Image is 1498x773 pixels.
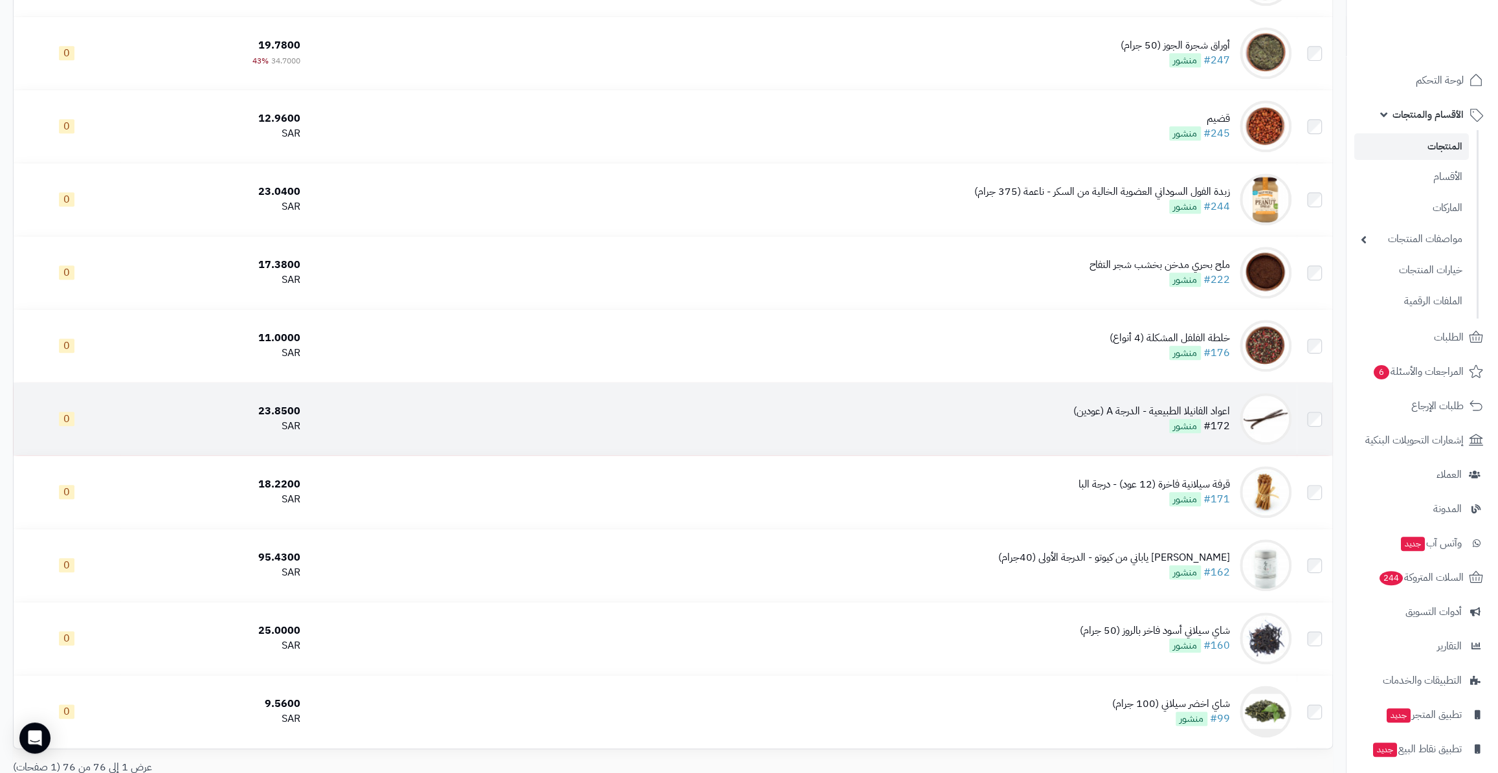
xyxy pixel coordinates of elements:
[1354,596,1490,627] a: أدوات التسويق
[1210,711,1230,726] a: #99
[1080,623,1230,638] div: شاي سيلاني أسود فاخر بالروز (50 جرام)
[1203,126,1230,141] a: #245
[998,550,1230,565] div: [PERSON_NAME] ياباني من كيوتو - الدرجة الأولى (40جرام)
[1380,571,1403,585] span: 244
[1354,562,1490,593] a: السلات المتروكة244
[1203,272,1230,287] a: #222
[126,258,300,273] div: 17.3800
[1090,258,1230,273] div: ملح بحري مدخن بخشب شجر التفاح
[1240,174,1291,225] img: زبدة الفول السوداني العضوية الخالية من السكر - ناعمة (375 جرام)
[126,550,300,565] div: 95.4300
[59,558,74,572] span: 0
[126,492,300,507] div: SAR
[1169,638,1201,653] span: منشور
[1437,465,1462,484] span: العملاء
[1240,247,1291,298] img: ملح بحري مدخن بخشب شجر التفاح
[126,199,300,214] div: SAR
[1354,356,1490,387] a: المراجعات والأسئلة6
[1354,163,1469,191] a: الأقسام
[1372,740,1462,758] span: تطبيق نقاط البيع
[1354,322,1490,353] a: الطلبات
[1240,320,1291,372] img: خلطة الفلفل المشكلة (4 أنواع)
[1203,52,1230,68] a: #247
[1354,528,1490,559] a: وآتس آبجديد
[1169,565,1201,579] span: منشور
[59,46,74,60] span: 0
[1176,711,1207,726] span: منشور
[1121,38,1230,53] div: أوراق شجرة الجوز (50 جرام)
[126,711,300,726] div: SAR
[1169,492,1201,506] span: منشور
[1240,539,1291,591] img: شاي ماتشا ياباني من كيوتو - الدرجة الأولى (40جرام)
[974,185,1230,199] div: زبدة الفول السوداني العضوية الخالية من السكر - ناعمة (375 جرام)
[1240,612,1291,664] img: شاي سيلاني أسود فاخر بالروز (50 جرام)
[1400,534,1462,552] span: وآتس آب
[59,412,74,426] span: 0
[258,38,300,53] span: 19.7800
[1240,466,1291,518] img: قرفة سيلانية فاخرة (12 عود) - درجة البا
[1203,491,1230,507] a: #171
[1203,418,1230,434] a: #172
[126,404,300,419] div: 23.8500
[1169,199,1201,214] span: منشور
[1411,397,1464,415] span: طلبات الإرجاع
[1354,631,1490,662] a: التقارير
[126,565,300,580] div: SAR
[1354,256,1469,284] a: خيارات المنتجات
[126,126,300,141] div: SAR
[126,638,300,653] div: SAR
[59,704,74,719] span: 0
[1401,537,1425,551] span: جديد
[126,623,300,638] div: 25.0000
[1434,328,1464,346] span: الطلبات
[1203,638,1230,653] a: #160
[126,419,300,434] div: SAR
[1240,27,1291,79] img: أوراق شجرة الجوز (50 جرام)
[1240,393,1291,445] img: اعواد الفانيلا الطبيعية - الدرجة A (عودين)
[1354,194,1469,222] a: الماركات
[1354,665,1490,696] a: التطبيقات والخدمات
[126,697,300,711] div: 9.5600
[1354,65,1490,96] a: لوحة التحكم
[1203,345,1230,361] a: #176
[1373,743,1397,757] span: جديد
[1392,106,1464,124] span: الأقسام والمنتجات
[59,339,74,353] span: 0
[1169,419,1201,433] span: منشور
[1169,346,1201,360] span: منشور
[126,477,300,492] div: 18.2200
[1372,363,1464,381] span: المراجعات والأسئلة
[59,485,74,499] span: 0
[1354,425,1490,456] a: إشعارات التحويلات البنكية
[1378,568,1464,587] span: السلات المتروكة
[126,331,300,346] div: 11.0000
[1203,565,1230,580] a: #162
[1433,500,1462,518] span: المدونة
[126,111,300,126] div: 12.9600
[1073,404,1230,419] div: اعواد الفانيلا الطبيعية - الدرجة A (عودين)
[1110,331,1230,346] div: خلطة الفلفل المشكلة (4 أنواع)
[1365,431,1464,449] span: إشعارات التحويلات البنكية
[1240,686,1291,737] img: شاي اخضر سيلاني (100 جرام)
[126,346,300,361] div: SAR
[1354,287,1469,315] a: الملفات الرقمية
[1354,225,1469,253] a: مواصفات المنتجات
[59,265,74,280] span: 0
[1354,390,1490,421] a: طلبات الإرجاع
[1354,459,1490,490] a: العملاء
[1437,637,1462,655] span: التقارير
[1387,708,1411,723] span: جديد
[19,723,50,754] div: Open Intercom Messenger
[1354,734,1490,765] a: تطبيق نقاط البيعجديد
[126,185,300,199] div: 23.0400
[1405,603,1462,621] span: أدوات التسويق
[59,192,74,207] span: 0
[59,119,74,133] span: 0
[1385,706,1462,724] span: تطبيق المتجر
[1169,111,1230,126] div: قضيم
[252,55,269,67] span: 43%
[1354,699,1490,730] a: تطبيق المتجرجديد
[126,273,300,287] div: SAR
[59,631,74,645] span: 0
[1079,477,1230,492] div: قرفة سيلانية فاخرة (12 عود) - درجة البا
